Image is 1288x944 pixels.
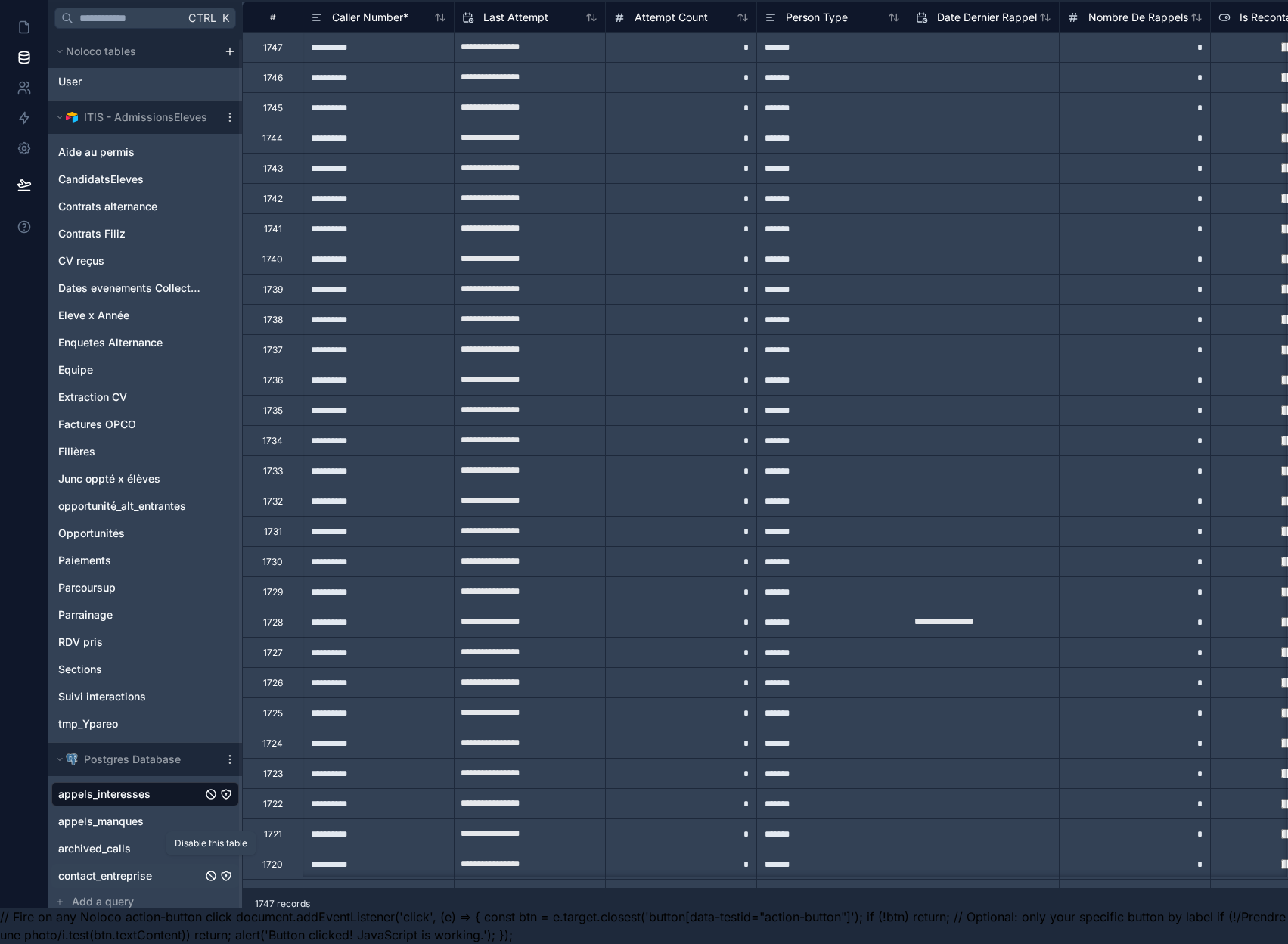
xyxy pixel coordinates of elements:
span: Ctrl [187,8,218,27]
span: RDV pris [58,635,103,650]
span: Person Type [786,10,848,25]
div: User [51,70,239,94]
a: Extraction CV [58,390,202,405]
div: Factures OPCO [51,412,239,436]
div: 1729 [263,586,283,598]
a: Enquetes Alternance [58,335,202,350]
button: Noloco tables [51,41,218,62]
div: 1741 [264,223,282,235]
div: 1731 [264,526,282,538]
div: 1745 [263,102,283,114]
div: 1720 [262,859,283,871]
span: Eleve x Année [58,308,129,323]
span: contact_entreprise [58,868,152,883]
div: tmp_Ypareo [51,712,239,736]
a: Opportunités [58,526,202,541]
a: appels_manques [58,814,202,829]
div: 1730 [262,556,283,568]
span: appels_interesses [58,787,151,802]
div: Eleve x Année [51,303,239,328]
span: Add a query [72,894,134,909]
div: 1740 [262,253,283,265]
img: Postgres logo [66,753,78,765]
img: Airtable Logo [66,111,78,123]
div: 1739 [263,284,283,296]
a: Eleve x Année [58,308,202,323]
a: Factures OPCO [58,417,202,432]
a: Filières [58,444,202,459]
div: CandidatsEleves [51,167,239,191]
a: Parcoursup [58,580,202,595]
div: 1723 [263,768,283,780]
div: 1735 [263,405,283,417]
span: CandidatsEleves [58,172,144,187]
span: User [58,74,82,89]
span: appels_manques [58,814,144,829]
div: Suivi interactions [51,685,239,709]
a: Sections [58,662,202,677]
div: Aide au permis [51,140,239,164]
div: 1747 [263,42,283,54]
a: Suivi interactions [58,689,202,704]
a: contact_entreprise [58,868,202,883]
span: Suivi interactions [58,689,146,704]
a: Parrainage [58,607,202,623]
div: 1744 [262,132,283,144]
span: 1747 records [255,898,310,910]
span: ITIS - AdmissionsEleves [84,110,207,125]
div: # [254,11,291,23]
span: Equipe [58,362,93,377]
div: 1724 [262,737,283,750]
span: Parrainage [58,607,113,623]
a: tmp_Ypareo [58,716,202,731]
div: 1742 [263,193,283,205]
span: Date Dernier Rappel [937,10,1037,25]
div: 1746 [263,72,283,84]
span: Extraction CV [58,390,127,405]
button: Airtable LogoITIS - AdmissionsEleves [51,107,218,128]
div: Parrainage [51,603,239,627]
span: Parcoursup [58,580,116,595]
div: 1733 [263,465,283,477]
span: Filières [58,444,95,459]
div: CV reçus [51,249,239,273]
button: Add a query [51,891,239,912]
div: 1732 [263,495,283,508]
div: 1728 [263,616,283,629]
button: Postgres logoPostgres Database [51,749,218,770]
span: Enquetes Alternance [58,335,163,350]
div: contact_entreprise [51,864,239,888]
a: archived_calls [58,841,202,856]
div: Paiements [51,548,239,573]
span: Paiements [58,553,111,568]
a: Contrats Filiz [58,226,202,241]
div: 1722 [263,798,283,810]
span: Last Attempt [483,10,548,25]
a: RDV pris [58,635,202,650]
div: Filières [51,439,239,464]
a: Paiements [58,553,202,568]
div: Contrats alternance [51,194,239,219]
div: appels_manques [51,809,239,834]
span: Sections [58,662,102,677]
div: 1736 [263,374,283,387]
div: 1734 [262,435,283,447]
span: Postgres Database [84,752,181,767]
span: opportunité_alt_entrantes [58,498,186,514]
div: Parcoursup [51,576,239,600]
span: tmp_Ypareo [58,716,118,731]
span: Junc oppté x élèves [58,471,160,486]
div: 1738 [263,314,283,326]
div: Dates evenements Collectifs [51,276,239,300]
a: appels_interesses [58,787,202,802]
span: Opportunités [58,526,125,541]
span: K [220,13,231,23]
div: Junc oppté x élèves [51,467,239,491]
a: Equipe [58,362,202,377]
span: Attempt Count [635,10,708,25]
div: 1727 [263,647,283,659]
span: Aide au permis [58,144,135,160]
span: Nombre De Rappels [1088,10,1188,25]
div: RDV pris [51,630,239,654]
div: Equipe [51,358,239,382]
